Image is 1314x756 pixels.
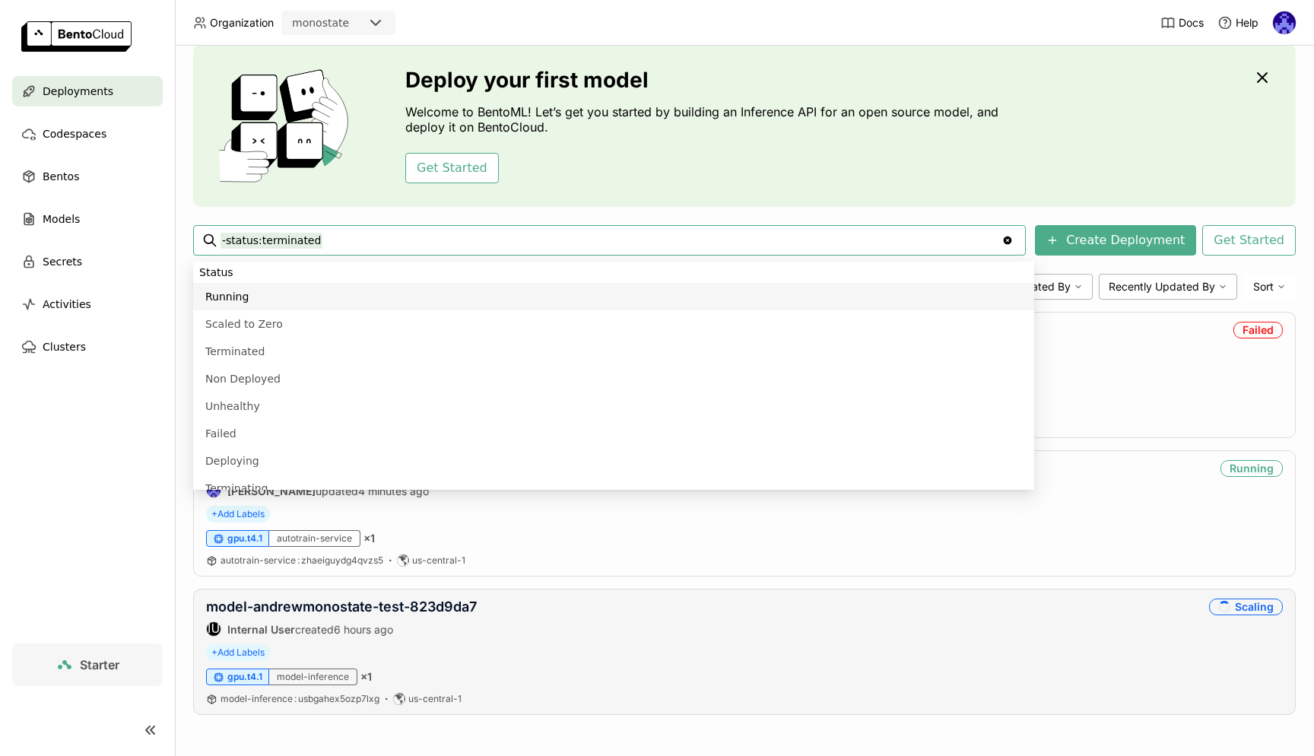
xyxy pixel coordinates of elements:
[43,295,91,313] span: Activities
[12,643,163,686] a: Starter
[43,210,80,228] span: Models
[1217,600,1231,614] i: loading
[221,693,379,705] a: model-inference:usbgahex5ozp7lxg
[12,204,163,234] a: Models
[1253,280,1274,294] span: Sort
[12,76,163,106] a: Deployments
[1220,460,1283,477] div: Running
[1001,234,1014,246] svg: Clear value
[43,253,82,271] span: Secrets
[1035,225,1196,256] button: Create Deployment
[206,621,477,637] div: created
[360,670,372,684] span: × 1
[412,554,465,567] span: us-central-1
[43,167,79,186] span: Bentos
[43,338,86,356] span: Clusters
[1209,599,1283,615] div: Scaling
[207,622,221,636] div: IU
[193,392,1034,420] li: Unhealthy
[12,246,163,277] a: Secrets
[43,125,106,143] span: Codespaces
[80,657,119,672] span: Starter
[408,693,462,705] span: us-central-1
[358,484,429,497] span: 4 minutes ago
[1109,280,1215,294] span: Recently Updated By
[294,693,297,704] span: :
[1243,274,1296,300] div: Sort
[1179,16,1204,30] span: Docs
[292,15,349,30] div: monostate
[297,554,300,566] span: :
[193,262,1034,283] li: Status
[351,16,352,31] input: Selected monostate.
[193,310,1034,338] li: Scaled to Zero
[227,532,262,545] span: gpu.t4.1
[334,623,393,636] span: 6 hours ago
[206,506,270,523] span: +Add Labels
[1099,274,1237,300] div: Recently Updated By
[227,484,316,497] strong: [PERSON_NAME]
[193,475,1034,502] li: Terminating
[193,447,1034,475] li: Deploying
[269,530,360,547] div: autotrain-service
[221,554,383,566] span: autotrain-service zhaeiguydg4qvzs5
[193,420,1034,447] li: Failed
[269,669,357,685] div: model-inference
[405,153,499,183] button: Get Started
[221,554,383,567] a: autotrain-service:zhaeiguydg4qvzs5
[227,623,295,636] strong: Internal User
[221,693,379,704] span: model-inference usbgahex5ozp7lxg
[205,68,369,183] img: cover onboarding
[1014,280,1071,294] span: Created By
[405,104,1006,135] p: Welcome to BentoML! Let’s get you started by building an Inference API for an open source model, ...
[1236,16,1258,30] span: Help
[12,161,163,192] a: Bentos
[1202,225,1296,256] button: Get Started
[12,289,163,319] a: Activities
[1217,15,1258,30] div: Help
[405,68,1006,92] h3: Deploy your first model
[193,283,1034,310] li: Running
[1273,11,1296,34] img: Andrew correa
[207,484,221,497] img: Andrew correa
[210,16,274,30] span: Organization
[193,338,1034,365] li: Terminated
[1233,322,1283,338] div: Failed
[21,21,132,52] img: logo
[227,671,262,683] span: gpu.t4.1
[206,621,221,637] div: Internal User
[1005,274,1093,300] div: Created By
[206,599,477,615] a: model-andrewmonostate-test-823d9da7
[363,532,375,545] span: × 1
[221,228,1001,253] input: Search
[193,365,1034,392] li: Non Deployed
[206,644,270,661] span: +Add Labels
[12,119,163,149] a: Codespaces
[193,262,1034,490] ul: Menu
[12,332,163,362] a: Clusters
[43,82,113,100] span: Deployments
[206,483,429,498] div: updated
[1160,15,1204,30] a: Docs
